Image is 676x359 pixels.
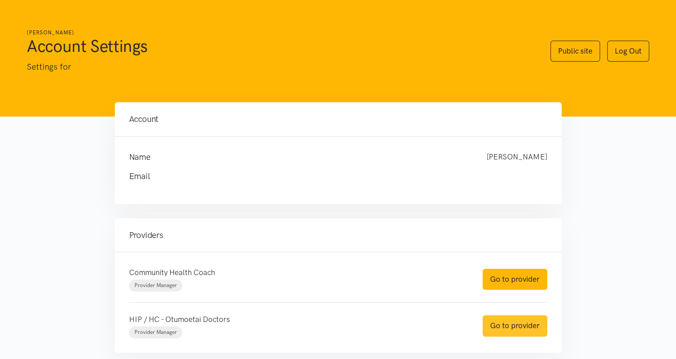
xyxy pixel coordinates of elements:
h4: Email [129,170,529,183]
a: Go to provider [483,269,547,290]
span: Provider Manager [134,329,177,335]
div: [PERSON_NAME] [478,151,556,163]
h4: Account [129,113,547,125]
h4: Name [129,151,469,163]
h6: [PERSON_NAME] [27,29,533,37]
a: Log Out [607,41,649,62]
p: Community Health Coach [129,267,465,279]
p: HIP / HC - Otumoetai Doctors [129,313,465,326]
span: Provider Manager [134,282,177,288]
p: Settings for [27,60,533,74]
h1: Account Settings [27,35,533,57]
a: Go to provider [483,315,547,336]
h4: Providers [129,229,547,242]
a: Public site [550,41,600,62]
